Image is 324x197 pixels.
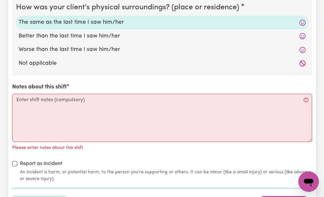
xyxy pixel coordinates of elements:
label: Better than the last time I saw him/her [19,32,306,40]
label: The same as the last time I saw him/her [19,18,306,27]
label: Report as Incident [20,160,62,168]
legend: How was your client's physical surroundings? (place or residence) [16,2,242,13]
label: Worse than the last time I saw him/her [19,45,306,54]
label: Notes about this shift [12,83,67,91]
iframe: Button to launch messaging window [298,171,319,192]
label: Not applicable [19,59,306,68]
p: Please enter notes about this shift [12,144,83,152]
small: An incident is harm, or potential harm, to the person you're supporting or others. It can be mino... [20,169,312,182]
